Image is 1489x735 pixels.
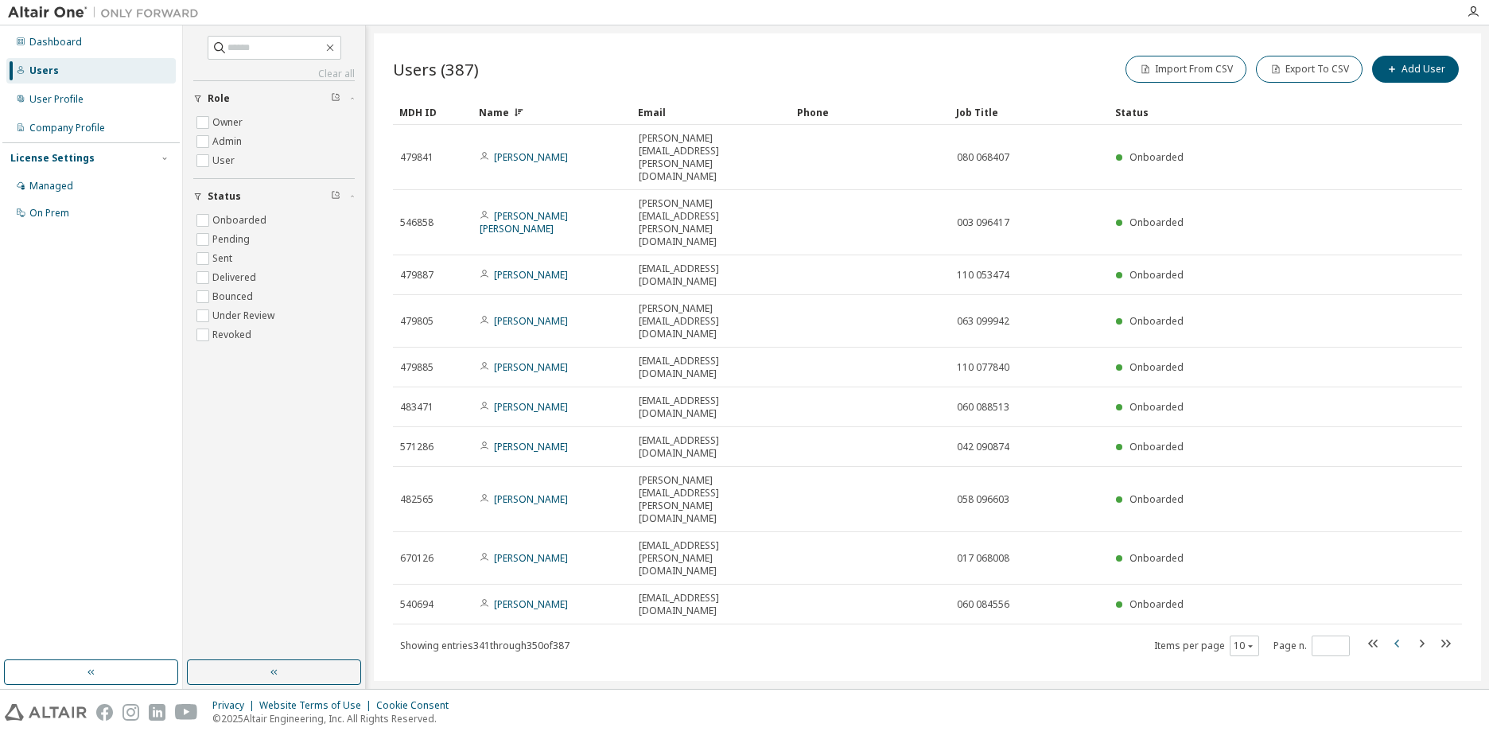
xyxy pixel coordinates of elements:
[639,434,783,460] span: [EMAIL_ADDRESS][DOMAIN_NAME]
[1125,56,1246,83] button: Import From CSV
[400,639,570,652] span: Showing entries 341 through 350 of 387
[1129,216,1184,229] span: Onboarded
[175,704,198,721] img: youtube.svg
[1234,640,1255,652] button: 10
[957,552,1009,565] span: 017 068008
[1129,440,1184,453] span: Onboarded
[212,249,235,268] label: Sent
[957,269,1009,282] span: 110 053474
[639,474,783,525] span: [PERSON_NAME][EMAIL_ADDRESS][PERSON_NAME][DOMAIN_NAME]
[957,493,1009,506] span: 058 096603
[1129,597,1184,611] span: Onboarded
[957,441,1009,453] span: 042 090874
[208,92,230,105] span: Role
[400,598,433,611] span: 540694
[1129,400,1184,414] span: Onboarded
[29,93,84,106] div: User Profile
[494,268,568,282] a: [PERSON_NAME]
[1115,99,1379,125] div: Status
[376,699,458,712] div: Cookie Consent
[1129,492,1184,506] span: Onboarded
[494,440,568,453] a: [PERSON_NAME]
[957,216,1009,229] span: 003 096417
[29,180,73,192] div: Managed
[212,268,259,287] label: Delivered
[494,492,568,506] a: [PERSON_NAME]
[639,302,783,340] span: [PERSON_NAME][EMAIL_ADDRESS][DOMAIN_NAME]
[480,209,568,235] a: [PERSON_NAME] [PERSON_NAME]
[212,151,238,170] label: User
[212,325,255,344] label: Revoked
[5,704,87,721] img: altair_logo.svg
[1256,56,1363,83] button: Export To CSV
[400,151,433,164] span: 479841
[494,314,568,328] a: [PERSON_NAME]
[212,712,458,725] p: © 2025 Altair Engineering, Inc. All Rights Reserved.
[212,306,278,325] label: Under Review
[639,262,783,288] span: [EMAIL_ADDRESS][DOMAIN_NAME]
[400,493,433,506] span: 482565
[400,401,433,414] span: 483471
[208,190,241,203] span: Status
[122,704,139,721] img: instagram.svg
[639,355,783,380] span: [EMAIL_ADDRESS][DOMAIN_NAME]
[193,81,355,116] button: Role
[639,395,783,420] span: [EMAIL_ADDRESS][DOMAIN_NAME]
[494,360,568,374] a: [PERSON_NAME]
[957,598,1009,611] span: 060 084556
[29,36,82,49] div: Dashboard
[29,64,59,77] div: Users
[8,5,207,21] img: Altair One
[1129,360,1184,374] span: Onboarded
[193,179,355,214] button: Status
[957,361,1009,374] span: 110 077840
[1129,314,1184,328] span: Onboarded
[212,113,246,132] label: Owner
[1129,150,1184,164] span: Onboarded
[331,92,340,105] span: Clear filter
[494,597,568,611] a: [PERSON_NAME]
[639,197,783,248] span: [PERSON_NAME][EMAIL_ADDRESS][PERSON_NAME][DOMAIN_NAME]
[399,99,466,125] div: MDH ID
[494,551,568,565] a: [PERSON_NAME]
[639,592,783,617] span: [EMAIL_ADDRESS][DOMAIN_NAME]
[957,401,1009,414] span: 060 088513
[957,151,1009,164] span: 080 068407
[212,287,256,306] label: Bounced
[494,150,568,164] a: [PERSON_NAME]
[1273,636,1350,656] span: Page n.
[400,269,433,282] span: 479887
[212,230,253,249] label: Pending
[638,99,784,125] div: Email
[957,315,1009,328] span: 063 099942
[10,152,95,165] div: License Settings
[400,552,433,565] span: 670126
[259,699,376,712] div: Website Terms of Use
[212,699,259,712] div: Privacy
[400,315,433,328] span: 479805
[494,400,568,414] a: [PERSON_NAME]
[1154,636,1259,656] span: Items per page
[797,99,943,125] div: Phone
[29,122,105,134] div: Company Profile
[639,539,783,577] span: [EMAIL_ADDRESS][PERSON_NAME][DOMAIN_NAME]
[479,99,625,125] div: Name
[29,207,69,220] div: On Prem
[96,704,113,721] img: facebook.svg
[149,704,165,721] img: linkedin.svg
[212,132,245,151] label: Admin
[193,68,355,80] a: Clear all
[1372,56,1459,83] button: Add User
[331,190,340,203] span: Clear filter
[1129,551,1184,565] span: Onboarded
[1129,268,1184,282] span: Onboarded
[212,211,270,230] label: Onboarded
[639,132,783,183] span: [PERSON_NAME][EMAIL_ADDRESS][PERSON_NAME][DOMAIN_NAME]
[400,216,433,229] span: 546858
[400,441,433,453] span: 571286
[956,99,1102,125] div: Job Title
[400,361,433,374] span: 479885
[393,58,479,80] span: Users (387)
